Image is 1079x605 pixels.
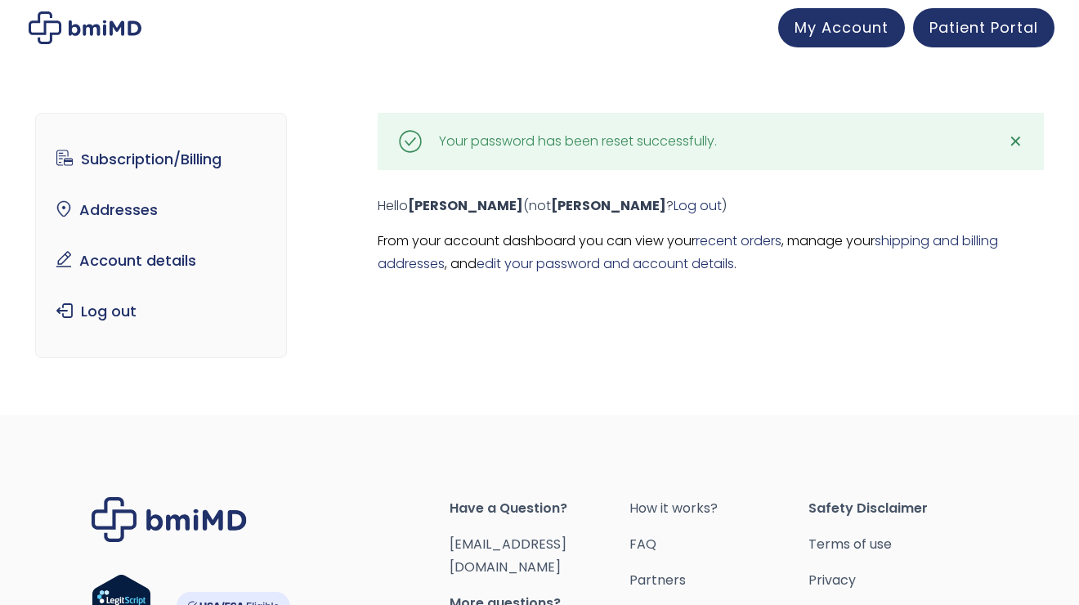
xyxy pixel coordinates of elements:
p: Hello (not ? ) [378,195,1044,217]
strong: [PERSON_NAME] [551,196,666,215]
a: edit your password and account details [477,254,734,273]
a: ✕ [999,125,1032,158]
div: Your password has been reset successfully. [439,130,717,153]
a: Terms of use [808,533,987,556]
a: How it works? [629,497,808,520]
img: Brand Logo [92,497,247,542]
span: Safety Disclaimer [808,497,987,520]
a: My Account [778,8,905,47]
p: From your account dashboard you can view your , manage your , and . [378,230,1044,276]
span: My Account [795,17,889,38]
a: FAQ [629,533,808,556]
span: Have a Question? [450,497,629,520]
a: recent orders [696,231,781,250]
span: Patient Portal [929,17,1038,38]
a: Log out [48,294,275,329]
a: Privacy [808,569,987,592]
span: ✕ [1009,130,1023,153]
a: Account details [48,244,275,278]
a: Log out [674,196,722,215]
strong: [PERSON_NAME] [408,196,523,215]
a: Partners [629,569,808,592]
a: Addresses [48,193,275,227]
a: Patient Portal [913,8,1054,47]
img: My account [29,11,141,44]
a: [EMAIL_ADDRESS][DOMAIN_NAME] [450,535,566,576]
nav: Account pages [35,113,288,358]
a: Subscription/Billing [48,142,275,177]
